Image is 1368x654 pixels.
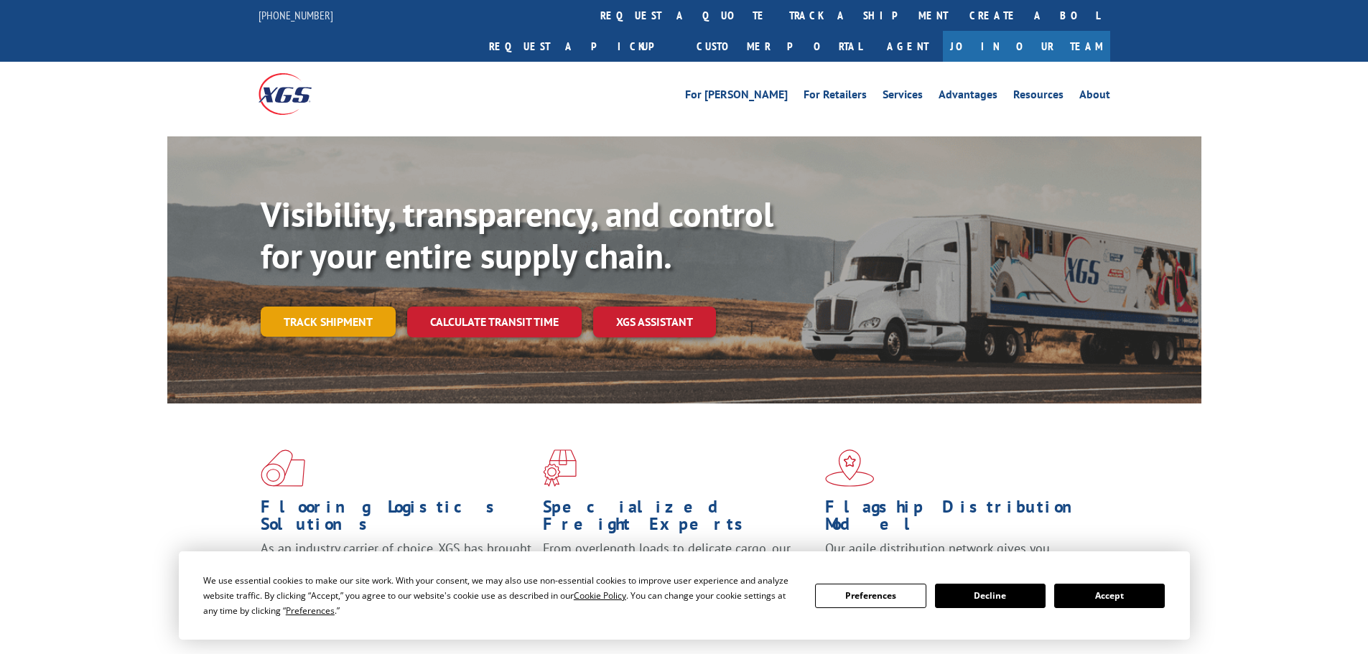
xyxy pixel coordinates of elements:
[203,573,798,618] div: We use essential cookies to make our site work. With your consent, we may also use non-essential ...
[543,540,814,604] p: From overlength loads to delicate cargo, our experienced staff knows the best way to move your fr...
[259,8,333,22] a: [PHONE_NUMBER]
[1013,89,1064,105] a: Resources
[825,540,1089,574] span: Our agile distribution network gives you nationwide inventory management on demand.
[685,89,788,105] a: For [PERSON_NAME]
[261,449,305,487] img: xgs-icon-total-supply-chain-intelligence-red
[286,604,335,617] span: Preferences
[261,307,396,337] a: Track shipment
[1079,89,1110,105] a: About
[825,449,875,487] img: xgs-icon-flagship-distribution-model-red
[574,589,626,602] span: Cookie Policy
[825,498,1097,540] h1: Flagship Distribution Model
[935,584,1046,608] button: Decline
[804,89,867,105] a: For Retailers
[815,584,926,608] button: Preferences
[543,449,577,487] img: xgs-icon-focused-on-flooring-red
[543,498,814,540] h1: Specialized Freight Experts
[478,31,686,62] a: Request a pickup
[261,540,531,591] span: As an industry carrier of choice, XGS has brought innovation and dedication to flooring logistics...
[873,31,943,62] a: Agent
[261,498,532,540] h1: Flooring Logistics Solutions
[943,31,1110,62] a: Join Our Team
[261,192,773,278] b: Visibility, transparency, and control for your entire supply chain.
[407,307,582,337] a: Calculate transit time
[593,307,716,337] a: XGS ASSISTANT
[1054,584,1165,608] button: Accept
[883,89,923,105] a: Services
[686,31,873,62] a: Customer Portal
[939,89,997,105] a: Advantages
[179,551,1190,640] div: Cookie Consent Prompt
